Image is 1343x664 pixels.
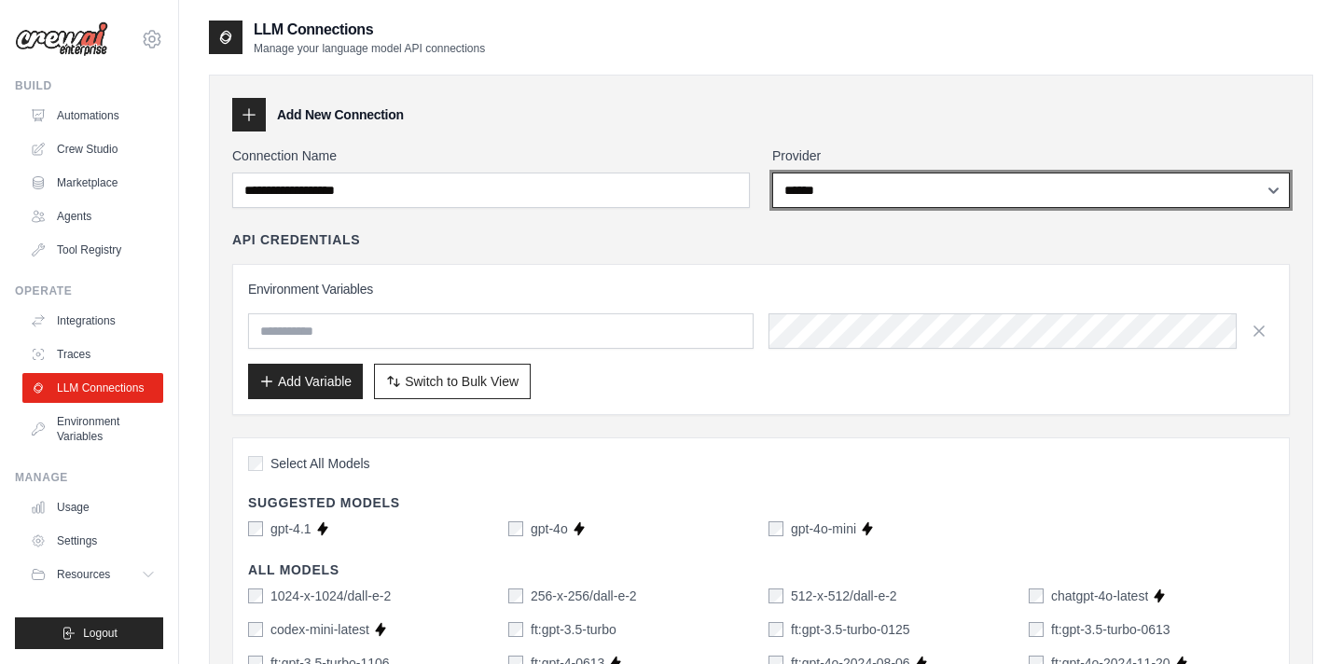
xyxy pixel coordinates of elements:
input: 1024-x-1024/dall-e-2 [248,588,263,603]
input: Select All Models [248,456,263,471]
button: Add Variable [248,364,363,399]
img: Logo [15,21,108,57]
h2: LLM Connections [254,19,485,41]
div: Build [15,78,163,93]
label: ft:gpt-3.5-turbo-0125 [791,620,910,639]
span: Logout [83,626,118,641]
h3: Add New Connection [277,105,404,124]
span: Switch to Bulk View [405,372,519,391]
a: LLM Connections [22,373,163,403]
input: ft:gpt-3.5-turbo-0125 [768,622,783,637]
input: chatgpt-4o-latest [1029,588,1044,603]
label: gpt-4o [531,519,568,538]
h4: API Credentials [232,230,360,249]
button: Logout [15,617,163,649]
a: Automations [22,101,163,131]
span: Select All Models [270,454,370,473]
input: codex-mini-latest [248,622,263,637]
label: 512-x-512/dall-e-2 [791,587,897,605]
a: Marketplace [22,168,163,198]
input: 256-x-256/dall-e-2 [508,588,523,603]
a: Usage [22,492,163,522]
h4: Suggested Models [248,493,1274,512]
p: Manage your language model API connections [254,41,485,56]
div: Manage [15,470,163,485]
a: Environment Variables [22,407,163,451]
input: gpt-4o-mini [768,521,783,536]
label: gpt-4o-mini [791,519,856,538]
a: Traces [22,339,163,369]
input: gpt-4.1 [248,521,263,536]
input: ft:gpt-3.5-turbo-0613 [1029,622,1044,637]
label: gpt-4.1 [270,519,312,538]
span: Resources [57,567,110,582]
div: Operate [15,284,163,298]
h3: Environment Variables [248,280,1274,298]
label: 256-x-256/dall-e-2 [531,587,637,605]
a: Agents [22,201,163,231]
label: chatgpt-4o-latest [1051,587,1148,605]
input: gpt-4o [508,521,523,536]
button: Switch to Bulk View [374,364,531,399]
a: Tool Registry [22,235,163,265]
label: ft:gpt-3.5-turbo [531,620,616,639]
a: Integrations [22,306,163,336]
input: 512-x-512/dall-e-2 [768,588,783,603]
button: Resources [22,560,163,589]
label: 1024-x-1024/dall-e-2 [270,587,391,605]
input: ft:gpt-3.5-turbo [508,622,523,637]
label: Connection Name [232,146,750,165]
label: Provider [772,146,1290,165]
label: codex-mini-latest [270,620,369,639]
h4: All Models [248,560,1274,579]
a: Settings [22,526,163,556]
a: Crew Studio [22,134,163,164]
label: ft:gpt-3.5-turbo-0613 [1051,620,1170,639]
